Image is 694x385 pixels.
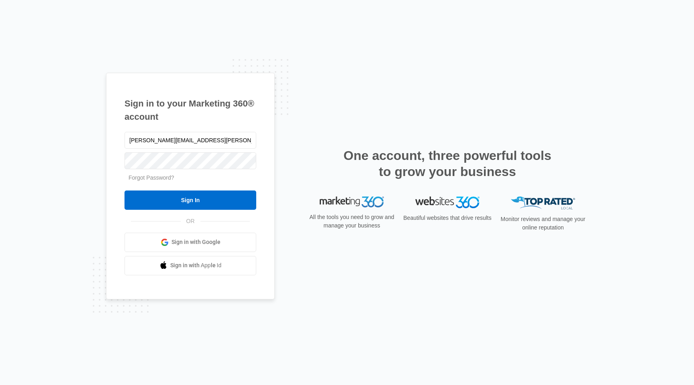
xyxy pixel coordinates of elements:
[511,197,575,210] img: Top Rated Local
[181,217,200,225] span: OR
[171,238,220,246] span: Sign in with Google
[498,215,588,232] p: Monitor reviews and manage your online reputation
[402,214,492,222] p: Beautiful websites that drive results
[415,197,480,208] img: Websites 360
[125,132,256,149] input: Email
[125,190,256,210] input: Sign In
[320,197,384,208] img: Marketing 360
[125,256,256,275] a: Sign in with Apple Id
[341,147,554,180] h2: One account, three powerful tools to grow your business
[307,213,397,230] p: All the tools you need to grow and manage your business
[129,174,174,181] a: Forgot Password?
[170,261,222,270] span: Sign in with Apple Id
[125,97,256,123] h1: Sign in to your Marketing 360® account
[125,233,256,252] a: Sign in with Google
